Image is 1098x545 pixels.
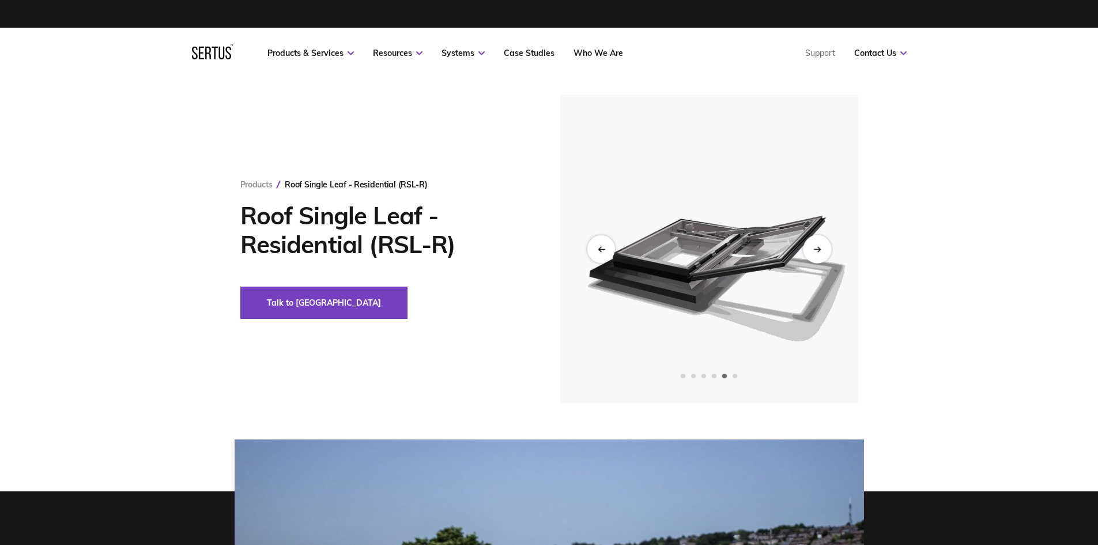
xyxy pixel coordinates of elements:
span: Go to slide 1 [681,374,685,378]
div: Next slide [803,235,831,263]
button: Talk to [GEOGRAPHIC_DATA] [240,287,407,319]
a: Support [805,48,835,58]
a: Who We Are [573,48,623,58]
a: Resources [373,48,422,58]
a: Case Studies [504,48,554,58]
div: Previous slide [587,235,615,263]
span: Go to slide 2 [691,374,696,378]
span: Go to slide 6 [733,374,737,378]
a: Systems [442,48,485,58]
iframe: Chat Widget [891,411,1098,545]
a: Products & Services [267,48,354,58]
h1: Roof Single Leaf - Residential (RSL-R) [240,201,526,259]
span: Go to slide 3 [701,374,706,378]
span: Go to slide 4 [712,374,716,378]
a: Contact Us [854,48,907,58]
a: Products [240,179,273,190]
